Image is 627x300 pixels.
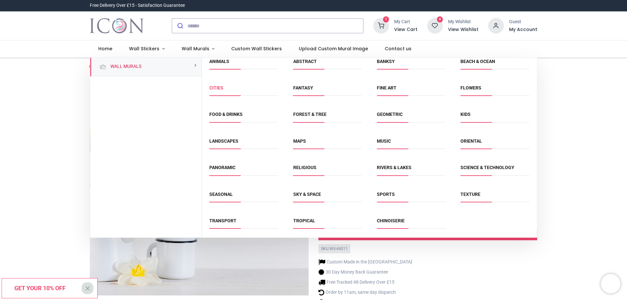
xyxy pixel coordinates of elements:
[460,138,529,149] span: Oriental
[460,85,481,90] a: Flowers
[293,138,306,144] a: Maps
[460,85,529,96] span: Flowers
[460,138,482,144] a: Oriental
[460,192,480,197] a: Texture
[394,26,417,33] a: View Cart
[383,16,389,23] sup: 1
[460,111,529,122] span: Kids
[173,40,223,57] a: Wall Murals
[377,112,403,117] a: Geometric
[209,58,278,69] span: Animals
[318,289,412,296] li: Order by 11am, same day dispatch
[209,85,278,96] span: Cities
[299,45,368,52] span: Upload Custom Mural Image
[209,138,238,144] a: Landscapes
[377,191,445,202] span: Sports
[448,26,478,33] a: View Wishlist
[293,85,313,90] a: Fantasy
[377,218,445,229] span: Chinoiserie
[394,19,417,25] div: My Cart
[182,45,209,52] span: Wall Murals
[509,26,537,33] a: My Account
[377,85,396,90] a: Fine Art
[377,165,411,170] a: Rivers & Lakes
[460,191,529,202] span: Texture
[209,165,235,170] a: Panoramic
[293,218,362,229] span: Tropical
[318,244,350,254] div: SKU: WS-44011
[172,19,187,33] button: Submit
[601,274,620,293] iframe: Brevo live chat
[400,2,537,9] iframe: Customer reviews powered by Trustpilot
[90,2,185,9] div: Free Delivery Over £15 - Satisfaction Guarantee
[460,165,529,175] span: Science & Technology
[121,40,173,57] a: Wall Stickers
[437,16,443,23] sup: 0
[509,19,537,25] div: Guest
[209,218,278,229] span: Transport
[99,63,107,71] img: Wall Murals
[108,63,141,70] a: Wall Murals
[293,218,315,223] a: Tropical
[318,279,412,286] li: Free Tracked 48 Delivery Over £15
[293,59,317,64] a: Abstract
[293,112,327,117] a: Forest & Tree
[373,23,389,28] a: 1
[377,85,445,96] span: Fine Art
[318,259,412,265] li: Custom Made in the [GEOGRAPHIC_DATA]
[231,45,282,52] span: Custom Wall Stickers
[377,138,445,149] span: Music
[460,112,471,117] a: Kids
[293,85,362,96] span: Fantasy
[209,138,278,149] span: Landscapes
[209,192,233,197] a: Seasonal
[385,45,411,52] span: Contact us
[377,59,395,64] a: Banksy
[377,138,391,144] a: Music
[318,269,412,276] li: 30 Day Money Back Guarantee
[90,17,144,35] img: Icon Wall Stickers
[209,191,278,202] span: Seasonal
[460,165,514,170] a: Science & Technology
[209,218,236,223] a: Transport
[209,85,223,90] a: Cities
[448,19,478,25] div: My Wishlist
[377,58,445,69] span: Banksy
[293,138,362,149] span: Maps
[293,165,362,175] span: Religious
[293,58,362,69] span: Abstract
[293,192,321,197] a: Sky & Space
[427,23,443,28] a: 0
[293,165,316,170] a: Religious
[377,192,395,197] a: Sports
[377,165,445,175] span: Rivers & Lakes
[209,111,278,122] span: Food & Drinks
[460,59,495,64] a: Beach & Ocean
[293,111,362,122] span: Forest & Tree
[460,58,529,69] span: Beach & Ocean
[209,59,229,64] a: Animals
[98,45,112,52] span: Home
[90,17,144,35] a: Logo of Icon Wall Stickers
[209,112,243,117] a: Food & Drinks
[377,218,405,223] a: Chinoiserie
[377,111,445,122] span: Geometric
[129,45,159,52] span: Wall Stickers
[209,165,278,175] span: Panoramic
[293,191,362,202] span: Sky & Space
